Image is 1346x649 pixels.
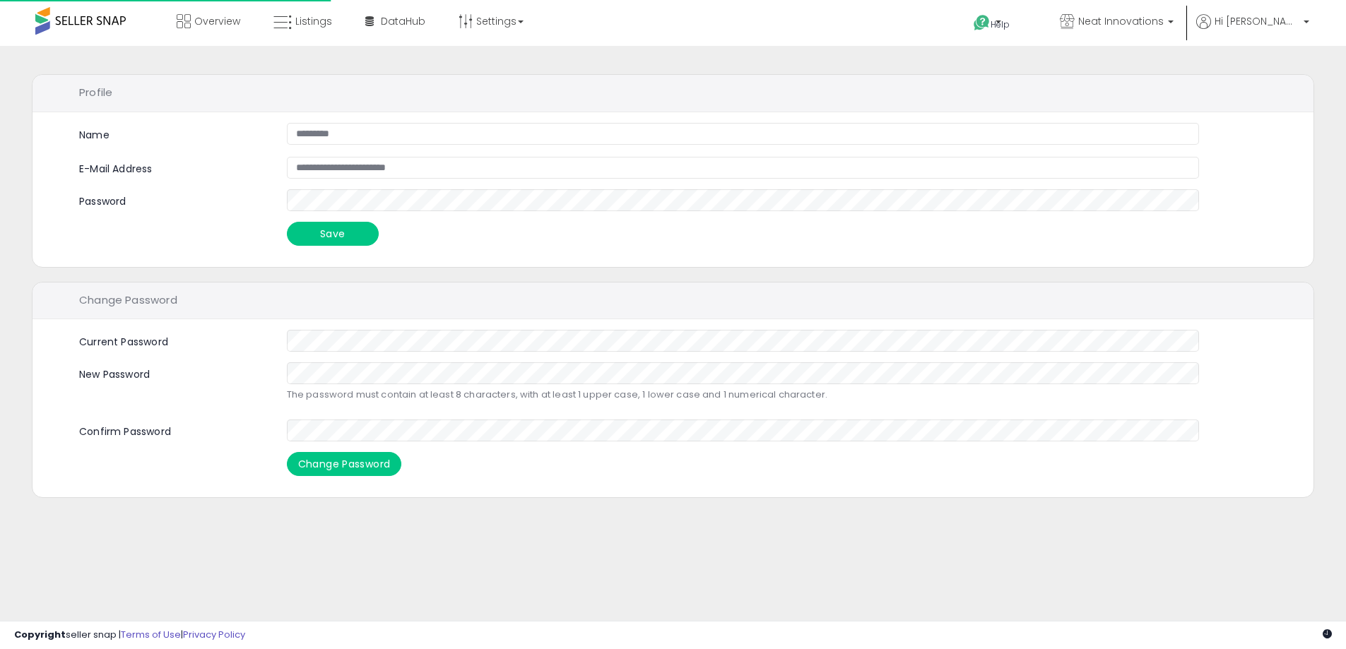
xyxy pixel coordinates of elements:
span: DataHub [381,14,425,28]
span: Hi [PERSON_NAME] [1215,14,1299,28]
label: Password [69,189,276,209]
label: Confirm Password [69,419,276,439]
span: Overview [194,14,240,28]
strong: Copyright [14,628,66,641]
span: Neat Innovations [1078,14,1164,28]
label: Current Password [69,330,276,350]
button: Save [287,222,379,246]
div: Profile [33,75,1313,112]
span: Listings [295,14,332,28]
div: Change Password [33,282,1313,320]
button: Change Password [287,452,402,476]
span: Help [991,18,1010,30]
a: Help [962,4,1037,46]
a: Hi [PERSON_NAME] [1196,14,1309,46]
label: Name [79,128,110,143]
p: The password must contain at least 8 characters, with at least 1 upper case, 1 lower case and 1 n... [287,388,1200,402]
a: Privacy Policy [183,628,245,641]
i: Get Help [973,14,991,32]
label: New Password [69,362,276,382]
div: seller snap | | [14,629,245,642]
label: E-Mail Address [69,157,276,177]
a: Terms of Use [121,628,181,641]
